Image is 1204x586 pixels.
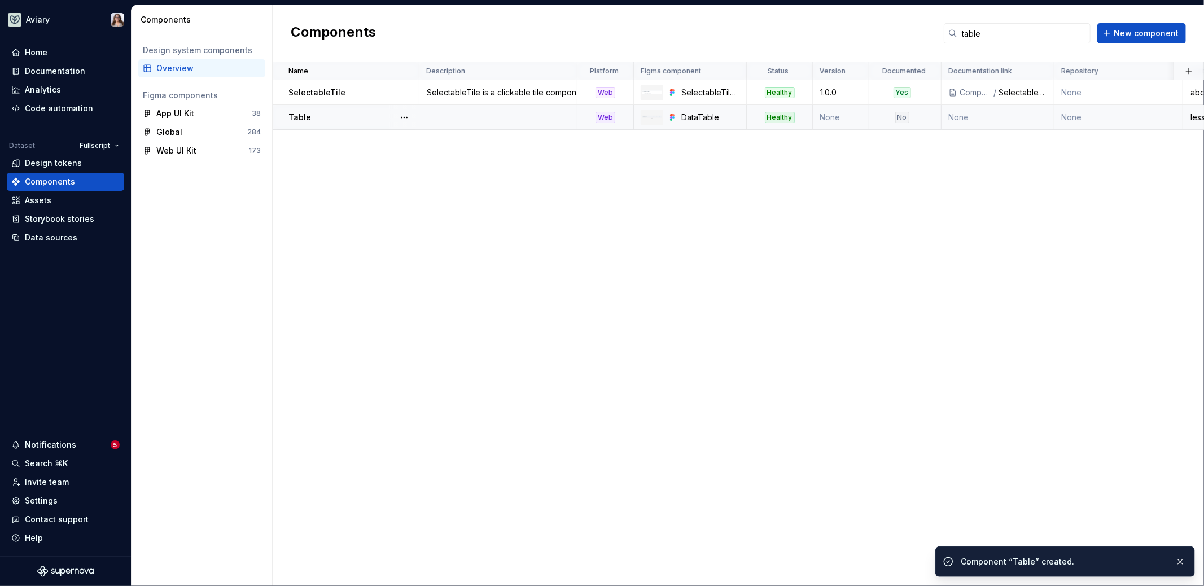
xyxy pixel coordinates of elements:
p: Documented [882,67,926,76]
p: Description [426,67,465,76]
p: Table [288,112,311,123]
p: Figma component [641,67,701,76]
span: Fullscript [80,141,110,150]
a: Components [7,173,124,191]
a: Documentation [7,62,124,80]
a: Code automation [7,99,124,117]
div: SelectableTile [1.1] [681,87,739,98]
td: None [1054,80,1183,105]
button: New component [1097,23,1186,43]
div: Analytics [25,84,61,95]
p: Version [820,67,846,76]
img: DataTable [642,116,662,119]
div: Storybook stories [25,213,94,225]
a: Home [7,43,124,62]
div: Global [156,126,182,138]
div: Design system components [143,45,261,56]
p: Status [768,67,789,76]
img: SelectableTile [1.1] [642,90,662,95]
input: Search in components... [957,23,1091,43]
div: Data sources [25,232,77,243]
div: Notifications [25,439,76,451]
a: Invite team [7,473,124,491]
span: 5 [111,440,120,449]
div: Contact support [25,514,89,525]
button: Help [7,529,124,547]
div: Aviary [26,14,50,25]
a: Storybook stories [7,210,124,228]
div: Overview [156,63,261,74]
img: 256e2c79-9abd-4d59-8978-03feab5a3943.png [8,13,21,27]
div: Component “Table” created. [961,556,1166,567]
div: Documentation [25,65,85,77]
td: None [813,105,869,130]
div: Invite team [25,476,69,488]
a: Design tokens [7,154,124,172]
a: Analytics [7,81,124,99]
div: 1.0.0 [813,87,868,98]
div: 38 [252,109,261,118]
div: Components [25,176,75,187]
button: Contact support [7,510,124,528]
div: / [993,87,999,98]
h2: Components [291,23,376,43]
a: Data sources [7,229,124,247]
div: Dataset [9,141,35,150]
p: Documentation link [948,67,1012,76]
a: Settings [7,492,124,510]
div: Search ⌘K [25,458,68,469]
div: Figma components [143,90,261,101]
p: Platform [590,67,619,76]
div: App UI Kit [156,108,194,119]
p: SelectableTile [288,87,345,98]
div: Components [141,14,268,25]
td: None [1054,105,1183,130]
div: Home [25,47,47,58]
span: New component [1114,28,1179,39]
div: 173 [249,146,261,155]
div: No [895,112,909,123]
div: Healthy [765,87,795,98]
div: SelectableTile is a clickable tile component that allows users to choose one or more options in a... [420,87,576,98]
div: Design tokens [25,158,82,169]
div: Code automation [25,103,93,114]
div: Settings [25,495,58,506]
a: Web UI Kit173 [138,142,265,160]
button: Notifications5 [7,436,124,454]
img: Brittany Hogg [111,13,124,27]
p: Name [288,67,308,76]
div: SelectableTile [1.1] [999,87,1047,98]
div: 284 [247,128,261,137]
div: Yes [894,87,911,98]
div: Help [25,532,43,544]
div: DataTable [681,112,739,123]
a: Global284 [138,123,265,141]
button: Fullscript [75,138,124,154]
a: Overview [138,59,265,77]
button: AviaryBrittany Hogg [2,7,129,32]
a: App UI Kit38 [138,104,265,123]
td: None [942,105,1054,130]
div: Assets [25,195,51,206]
p: Repository [1061,67,1098,76]
div: Web [596,112,615,123]
a: Assets [7,191,124,209]
div: Healthy [765,112,795,123]
svg: Supernova Logo [37,566,94,577]
button: Search ⌘K [7,454,124,473]
div: Web UI Kit [156,145,196,156]
div: Web [596,87,615,98]
div: Components [960,87,993,98]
